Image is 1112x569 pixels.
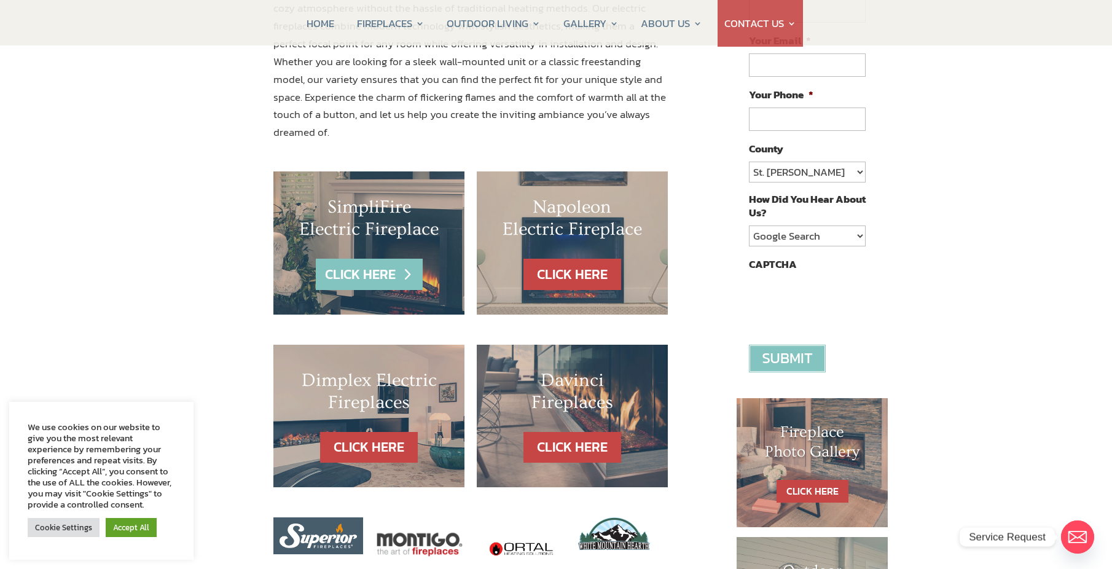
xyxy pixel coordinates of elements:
img: superior_logo_white- [280,524,357,548]
label: How Did You Hear About Us? [749,192,866,219]
a: CLICK HERE [523,432,621,463]
label: Your Email [749,34,811,47]
h2: Napoleon Electric Fireplace [501,196,643,246]
h2: SimpliFire Electric Fireplace [298,196,440,246]
a: Email [1061,520,1094,554]
label: CAPTCHA [749,257,797,271]
a: superior fireplaces [280,536,357,552]
label: County [749,142,783,155]
a: CLICK HERE [316,259,423,290]
a: White Mountain Hearth Fireplaces [578,543,651,559]
iframe: reCAPTCHA [749,277,936,325]
a: CLICK HERE [320,432,418,463]
h2: Dimplex Electric Fireplaces [298,369,440,420]
a: CLICK HERE [777,480,848,503]
div: We use cookies on our website to give you the most relevant experience by remembering your prefer... [28,422,175,510]
input: Submit [749,345,826,372]
label: Your Phone [749,88,813,101]
a: Accept All [106,518,157,537]
a: CLICK HERE [523,259,621,290]
h1: Fireplace Photo Gallery [761,423,863,467]
img: white_mountain_hearth_logo [578,517,651,554]
a: Cookie Settings [28,518,100,537]
h2: Davinci Fireplaces [501,369,643,420]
